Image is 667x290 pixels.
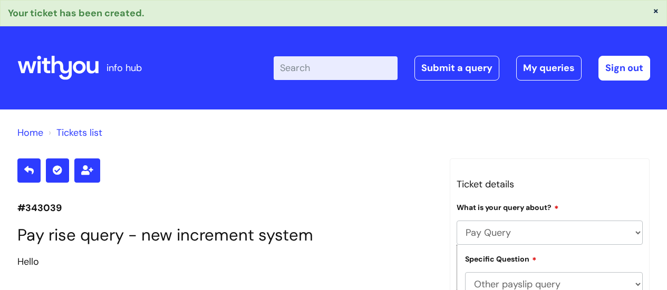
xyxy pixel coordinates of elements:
button: × [653,6,659,15]
a: My queries [516,56,582,80]
p: #343039 [17,199,434,216]
label: What is your query about? [457,202,559,212]
input: Search [274,56,398,79]
li: Solution home [17,124,43,141]
a: Submit a query [414,56,499,80]
div: | - [274,56,650,80]
li: Tickets list [46,124,102,141]
a: Sign out [598,56,650,80]
a: Home [17,126,43,139]
div: Hello [17,253,434,270]
h3: Ticket details [457,176,643,193]
h1: Pay rise query - new increment system [17,225,434,245]
p: info hub [107,59,142,76]
a: Tickets list [56,126,102,139]
label: Specific Question [465,253,537,264]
